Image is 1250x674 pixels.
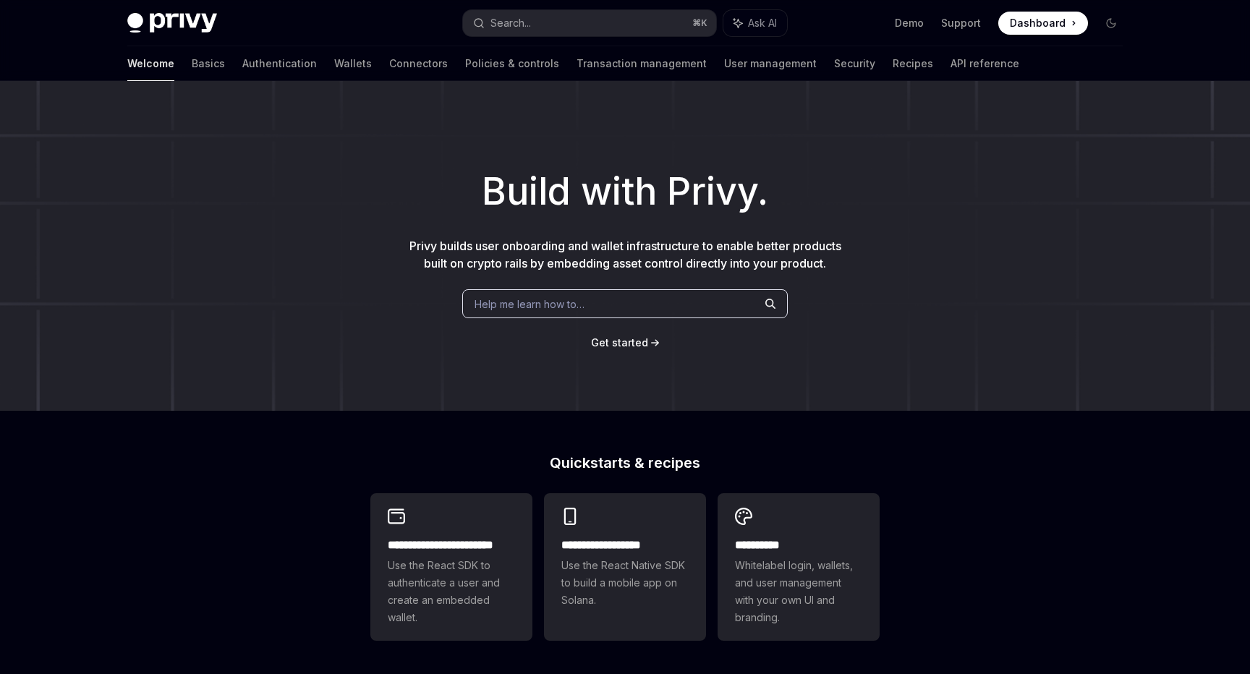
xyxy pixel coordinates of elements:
[577,46,707,81] a: Transaction management
[895,16,924,30] a: Demo
[748,16,777,30] span: Ask AI
[718,493,880,641] a: **** *****Whitelabel login, wallets, and user management with your own UI and branding.
[544,493,706,641] a: **** **** **** ***Use the React Native SDK to build a mobile app on Solana.
[242,46,317,81] a: Authentication
[834,46,875,81] a: Security
[591,336,648,350] a: Get started
[723,10,787,36] button: Ask AI
[951,46,1019,81] a: API reference
[490,14,531,32] div: Search...
[561,557,689,609] span: Use the React Native SDK to build a mobile app on Solana.
[591,336,648,349] span: Get started
[735,557,862,626] span: Whitelabel login, wallets, and user management with your own UI and branding.
[692,17,707,29] span: ⌘ K
[463,10,716,36] button: Search...⌘K
[941,16,981,30] a: Support
[370,456,880,470] h2: Quickstarts & recipes
[389,46,448,81] a: Connectors
[1010,16,1066,30] span: Dashboard
[998,12,1088,35] a: Dashboard
[192,46,225,81] a: Basics
[388,557,515,626] span: Use the React SDK to authenticate a user and create an embedded wallet.
[724,46,817,81] a: User management
[23,163,1227,220] h1: Build with Privy.
[409,239,841,270] span: Privy builds user onboarding and wallet infrastructure to enable better products built on crypto ...
[334,46,372,81] a: Wallets
[475,297,584,312] span: Help me learn how to…
[1100,12,1123,35] button: Toggle dark mode
[127,13,217,33] img: dark logo
[465,46,559,81] a: Policies & controls
[127,46,174,81] a: Welcome
[893,46,933,81] a: Recipes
